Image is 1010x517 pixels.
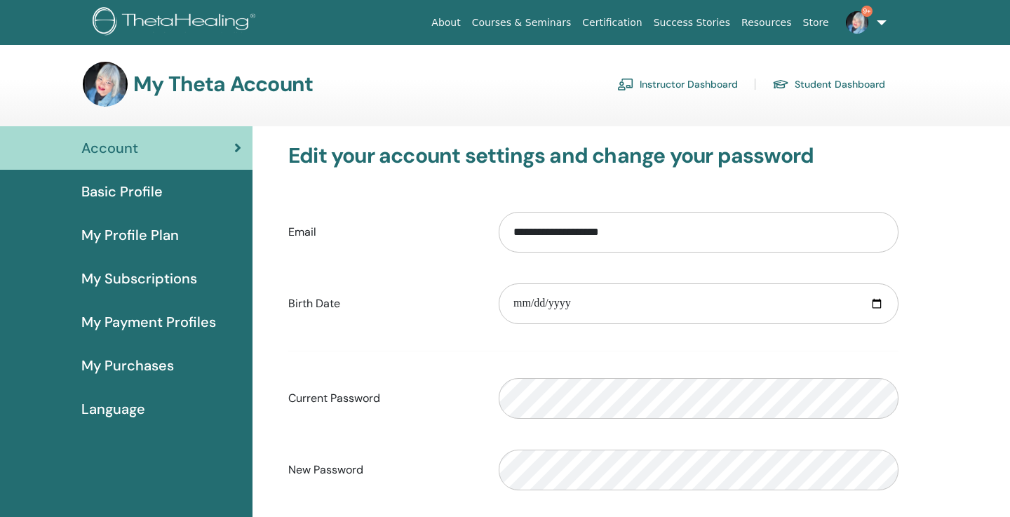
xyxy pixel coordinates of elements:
[133,72,313,97] h3: My Theta Account
[81,181,163,202] span: Basic Profile
[93,7,260,39] img: logo.png
[617,78,634,90] img: chalkboard-teacher.svg
[81,311,216,333] span: My Payment Profiles
[81,355,174,376] span: My Purchases
[81,398,145,419] span: Language
[83,62,128,107] img: default.jpg
[278,290,488,317] label: Birth Date
[846,11,868,34] img: default.jpg
[772,79,789,90] img: graduation-cap.svg
[861,6,873,17] span: 9+
[278,385,488,412] label: Current Password
[797,10,835,36] a: Store
[81,137,138,159] span: Account
[772,73,885,95] a: Student Dashboard
[648,10,736,36] a: Success Stories
[288,143,898,168] h3: Edit your account settings and change your password
[81,268,197,289] span: My Subscriptions
[278,219,488,246] label: Email
[736,10,797,36] a: Resources
[466,10,577,36] a: Courses & Seminars
[577,10,647,36] a: Certification
[278,457,488,483] label: New Password
[617,73,738,95] a: Instructor Dashboard
[81,224,179,246] span: My Profile Plan
[426,10,466,36] a: About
